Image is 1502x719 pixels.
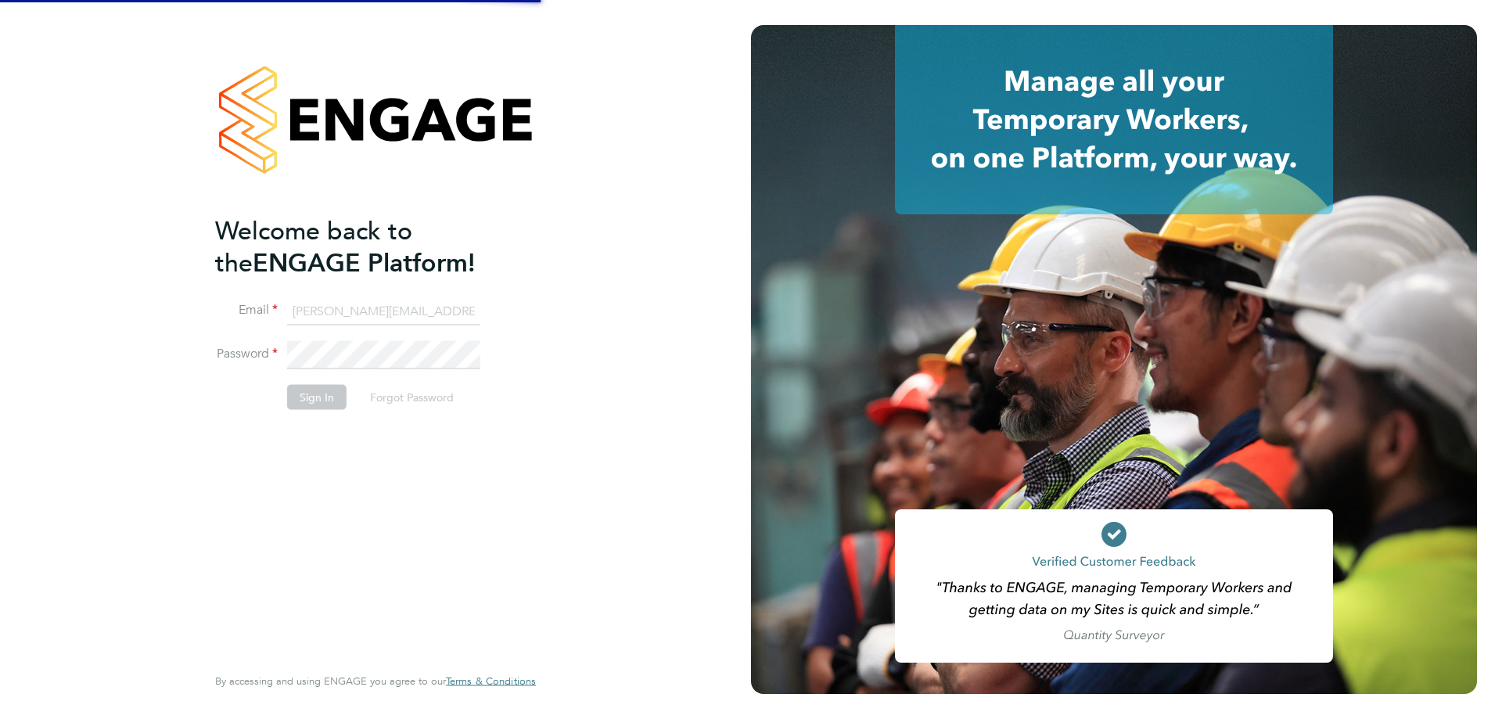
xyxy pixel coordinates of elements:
button: Forgot Password [358,385,466,410]
span: By accessing and using ENGAGE you agree to our [215,674,536,688]
label: Password [215,346,278,362]
h2: ENGAGE Platform! [215,214,520,279]
label: Email [215,302,278,318]
span: Welcome back to the [215,215,412,278]
button: Sign In [287,385,347,410]
input: Enter your work email... [287,297,480,325]
a: Terms & Conditions [446,675,536,688]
